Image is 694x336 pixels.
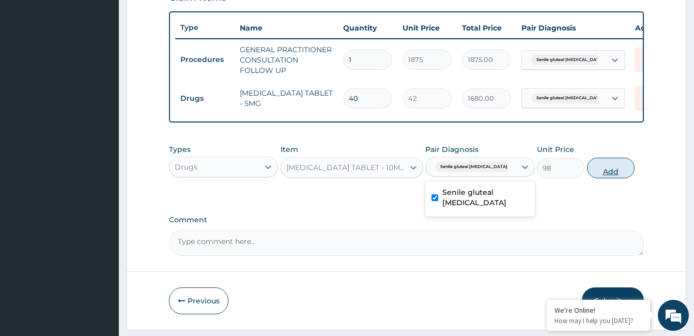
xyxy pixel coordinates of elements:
[531,93,609,103] span: Senile gluteal [MEDICAL_DATA]
[175,89,235,108] td: Drugs
[175,162,197,172] div: Drugs
[169,145,191,154] label: Types
[169,287,228,314] button: Previous
[442,187,528,208] label: Senile gluteal [MEDICAL_DATA]
[457,18,516,38] th: Total Price
[554,316,642,325] p: How may I help you today?
[235,18,338,38] th: Name
[425,144,479,155] label: Pair Diagnosis
[175,18,235,37] th: Type
[516,18,630,38] th: Pair Diagnosis
[554,306,642,315] div: We're Online!
[531,55,609,65] span: Senile gluteal [MEDICAL_DATA]
[19,52,42,78] img: d_794563401_company_1708531726252_794563401
[338,18,397,38] th: Quantity
[587,158,635,178] button: Add
[537,144,574,155] label: Unit Price
[5,225,197,262] textarea: Type your message and hit 'Enter'
[397,18,457,38] th: Unit Price
[54,58,174,71] div: Chat with us now
[630,18,682,38] th: Actions
[60,102,143,206] span: We're online!
[169,5,194,30] div: Minimize live chat window
[435,162,513,172] span: Senile gluteal [MEDICAL_DATA]
[286,162,405,173] div: [MEDICAL_DATA] TABLET - 10MG (LORATYN)
[281,144,298,155] label: Item
[175,50,235,69] td: Procedures
[582,287,644,314] button: Submit
[235,39,338,81] td: GENERAL PRACTITIONER CONSULTATION FOLLOW UP
[169,216,644,224] label: Comment
[235,83,338,114] td: [MEDICAL_DATA] TABLET - 5MG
